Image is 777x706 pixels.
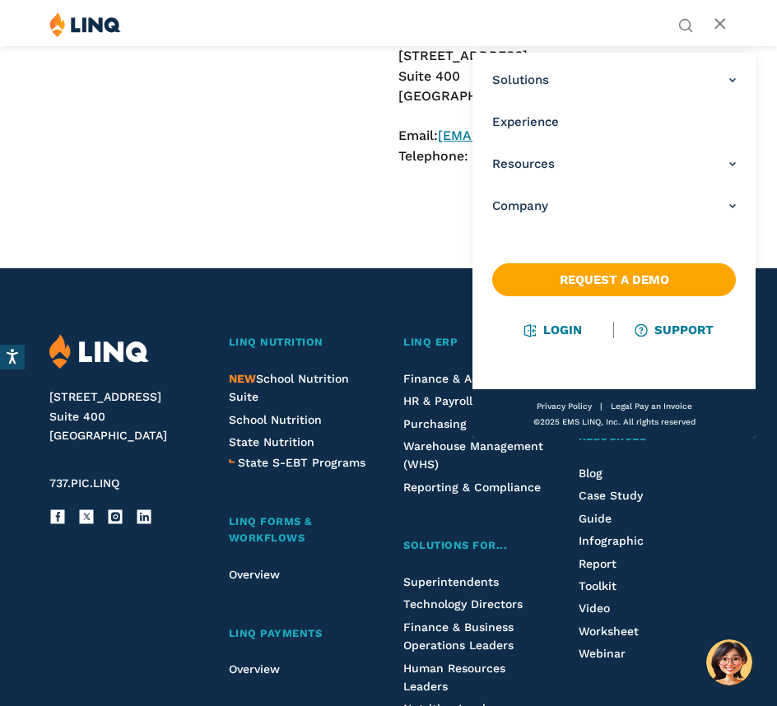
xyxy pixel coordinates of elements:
[579,647,626,660] a: Webinar
[403,481,541,494] a: Reporting & Compliance
[238,453,365,471] a: State S-EBT Programs
[229,372,256,385] span: NEW
[78,509,95,525] a: X
[579,467,603,480] a: Blog
[579,625,639,638] a: Worksheet
[398,26,727,166] p: [STREET_ADDRESS] Suite 400 [GEOGRAPHIC_DATA] Email: Telephone: 888-GO4-LINQ
[634,402,691,411] a: Pay an Invoice
[229,513,378,548] a: LINQ Forms & Workflows
[229,627,323,639] span: LINQ Payments
[229,625,378,643] a: LINQ Payments
[636,323,714,337] a: Support
[610,402,631,411] a: Legal
[492,156,555,173] span: Resources
[49,334,149,369] img: LINQ | K‑12 Software
[579,489,643,502] a: Case Study
[403,394,472,407] a: HR & Payroll
[706,639,752,685] button: Hello, have a question? Let’s chat.
[49,12,121,37] img: LINQ | K‑12 Software
[438,128,668,143] a: [EMAIL_ADDRESS][DOMAIN_NAME]
[229,336,323,348] span: LINQ Nutrition
[533,417,695,426] span: ©2025 EMS LINQ, Inc. All rights reserved
[524,323,581,337] a: Login
[678,12,693,31] nav: Utility Navigation
[403,334,552,351] a: LINQ ERP
[492,114,736,131] a: Experience
[579,512,612,525] a: Guide
[107,509,123,525] a: Instagram
[49,388,205,446] address: [STREET_ADDRESS] Suite 400 [GEOGRAPHIC_DATA]
[136,509,152,525] a: LinkedIn
[492,72,736,89] a: Solutions
[229,372,349,403] a: NEWSchool Nutrition Suite
[49,476,119,490] span: 737.PIC.LINQ
[492,114,559,131] span: Experience
[579,534,644,547] a: Infographic
[492,72,549,89] span: Solutions
[492,156,736,173] a: Resources
[579,601,610,615] a: Video
[492,197,736,215] a: Company
[229,372,349,403] span: School Nutrition Suite
[238,456,365,469] span: State S-EBT Programs
[403,575,499,588] a: Superintendents
[403,336,458,348] span: LINQ ERP
[403,597,523,611] a: Technology Directors
[229,334,378,351] a: LINQ Nutrition
[714,16,728,34] button: Open Main Menu
[403,372,528,385] a: Finance & Accounting
[492,263,736,296] a: Request a Demo
[229,662,280,676] a: Overview
[403,620,514,652] a: Finance & Business Operations Leaders
[49,509,66,525] a: Facebook
[472,53,756,439] nav: Primary Navigation
[229,515,312,545] span: LINQ Forms & Workflows
[403,662,505,693] a: Human Resources Leaders
[579,579,616,592] a: Toolkit
[229,568,280,581] a: Overview
[579,557,616,570] a: Report
[678,16,693,31] button: Open Search Bar
[403,417,467,430] a: Purchasing
[229,435,314,448] a: State Nutrition
[536,402,591,411] a: Privacy Policy
[229,413,322,426] a: School Nutrition
[403,439,543,471] a: Warehouse Management (WHS)
[492,197,548,215] span: Company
